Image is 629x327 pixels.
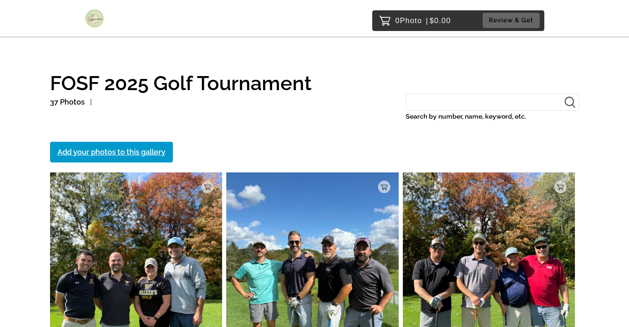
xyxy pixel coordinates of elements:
[426,17,428,25] span: |
[483,13,542,28] a: Review & Get
[400,14,422,27] span: Photo
[483,13,540,28] button: Review & Get
[406,111,579,122] label: Search by number, name, keyword, etc.
[85,9,104,28] img: Snapphound Logo
[50,95,85,109] p: 37 Photos
[50,73,579,93] h1: FOSF 2025 Golf Tournament
[50,142,173,162] a: Add your photos to this gallery
[395,14,451,27] p: 0 $0.00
